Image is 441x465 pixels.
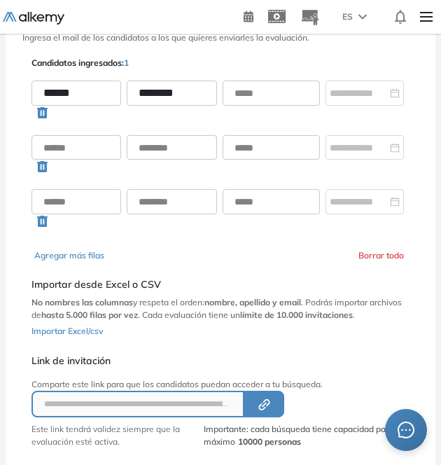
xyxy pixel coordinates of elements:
[342,11,353,23] span: ES
[31,423,201,448] p: Este link tendrá validez siempre que la evaluación esté activa.
[204,297,301,307] b: nombre, apellido y email
[22,33,419,43] h3: Ingresa el mail de los candidatos a los que quieres enviarles la evaluación.
[31,297,133,307] b: No nombres las columnas
[41,310,138,320] b: hasta 5.000 filas por vez
[31,57,129,69] p: Candidatos ingresados:
[414,3,438,31] img: Menu
[31,355,409,367] h5: Link de invitación
[358,14,367,20] img: arrow
[31,321,103,338] button: Importar Excel/csv
[204,423,409,448] span: Importante: cada búsqueda tiene capacidad para máximo
[358,249,404,262] button: Borrar todo
[34,249,104,262] button: Agregar más filas
[3,12,64,25] img: Logo
[240,310,353,320] b: límite de 10.000 invitaciones
[238,436,301,447] strong: 10000 personas
[31,279,409,291] h5: Importar desde Excel o CSV
[31,296,409,321] p: y respeta el orden: . Podrás importar archivos de . Cada evaluación tiene un .
[398,422,414,438] span: message
[31,378,409,391] p: Comparte este link para que los candidatos puedan acceder a tu búsqueda.
[31,326,103,336] span: Importar Excel/csv
[124,57,129,68] span: 1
